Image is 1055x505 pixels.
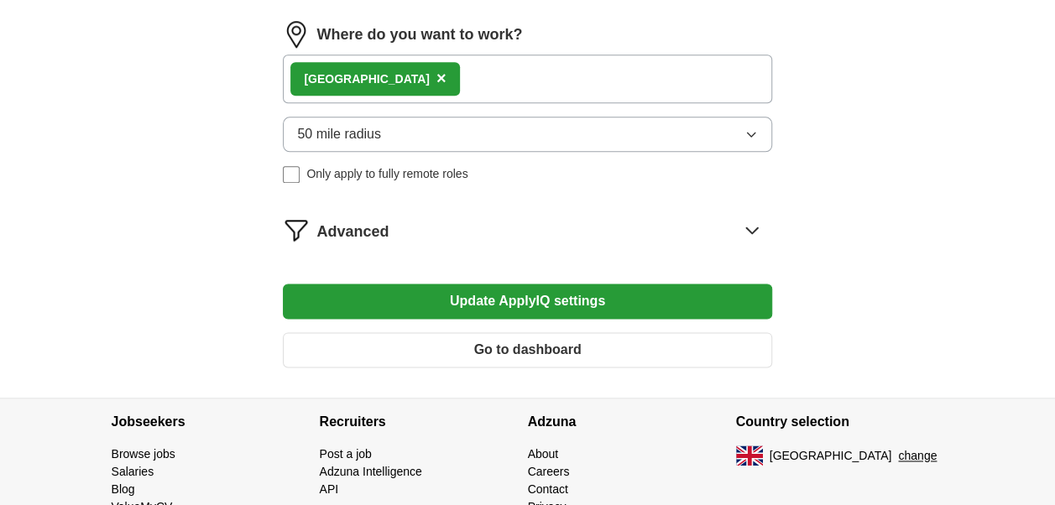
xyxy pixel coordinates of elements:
a: Browse jobs [112,447,175,461]
img: location.png [283,21,310,48]
span: [GEOGRAPHIC_DATA] [770,447,892,465]
a: Adzuna Intelligence [320,465,422,478]
label: Where do you want to work? [316,23,522,46]
span: 50 mile radius [297,124,381,144]
div: [GEOGRAPHIC_DATA] [304,70,430,88]
button: change [898,447,937,465]
button: Go to dashboard [283,332,771,367]
img: filter [283,216,310,243]
a: Salaries [112,465,154,478]
span: × [436,69,447,87]
a: About [528,447,559,461]
a: Careers [528,465,570,478]
button: 50 mile radius [283,117,771,152]
button: Update ApplyIQ settings [283,284,771,319]
span: Advanced [316,221,389,243]
a: API [320,482,339,496]
input: Only apply to fully remote roles [283,166,300,183]
img: UK flag [736,445,763,466]
button: × [436,66,447,91]
span: Only apply to fully remote roles [306,165,467,183]
a: Contact [528,482,568,496]
a: Post a job [320,447,372,461]
a: Blog [112,482,135,496]
h4: Country selection [736,398,944,445]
